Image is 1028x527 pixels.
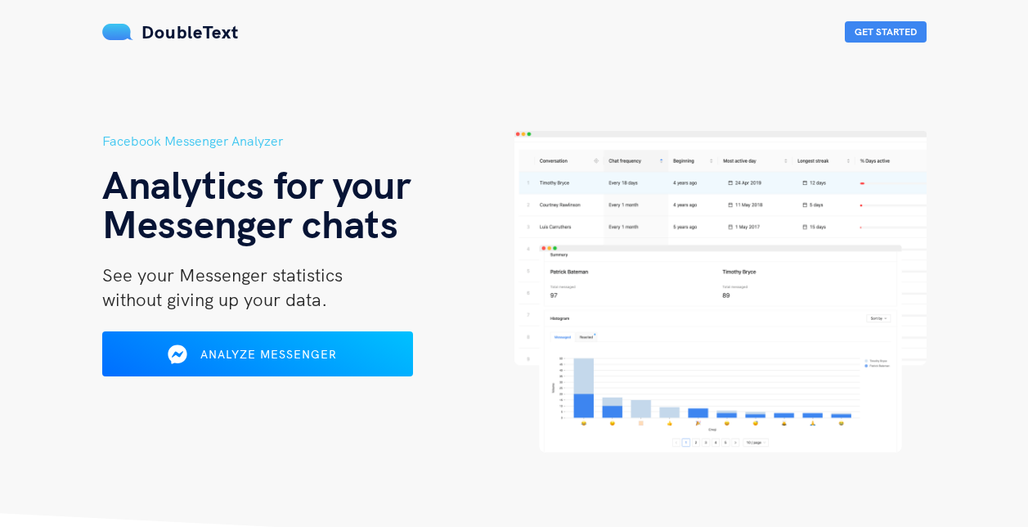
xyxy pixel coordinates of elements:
[102,263,343,286] span: See your Messenger statistics
[102,199,398,248] span: Messenger chats
[102,160,411,209] span: Analytics for your
[102,288,327,311] span: without giving up your data.
[102,131,514,151] h5: Facebook Messenger Analyzer
[141,20,239,43] span: DoubleText
[102,20,239,43] a: DoubleText
[102,353,413,367] a: Analyze Messenger
[102,24,133,40] img: mS3x8y1f88AAAAABJRU5ErkJggg==
[845,21,927,43] button: Get Started
[200,347,337,362] span: Analyze Messenger
[514,131,927,453] img: hero
[102,331,413,376] button: Analyze Messenger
